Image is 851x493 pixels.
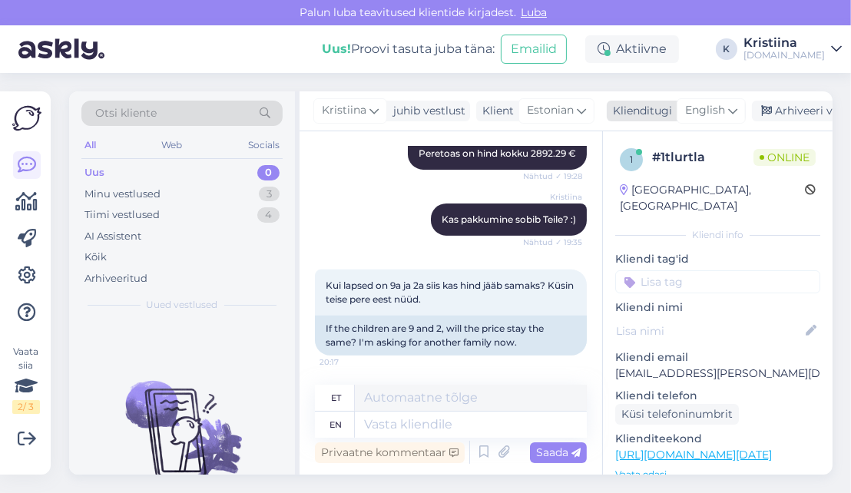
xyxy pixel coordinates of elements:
[84,207,160,223] div: Tiimi vestlused
[331,385,341,411] div: et
[12,104,41,133] img: Askly Logo
[12,400,40,414] div: 2 / 3
[585,35,679,63] div: Aktiivne
[476,103,514,119] div: Klient
[387,103,465,119] div: juhib vestlust
[442,213,576,225] span: Kas pakkumine sobib Teile? :)
[615,366,820,382] p: [EMAIL_ADDRESS][PERSON_NAME][DOMAIN_NAME]
[84,250,107,265] div: Kõik
[743,49,825,61] div: [DOMAIN_NAME]
[620,182,805,214] div: [GEOGRAPHIC_DATA], [GEOGRAPHIC_DATA]
[322,40,495,58] div: Proovi tasuta juba täna:
[615,448,772,462] a: [URL][DOMAIN_NAME][DATE]
[259,187,280,202] div: 3
[525,191,582,203] span: Kristiina
[753,149,816,166] span: Online
[330,412,343,438] div: en
[616,323,803,339] input: Lisa nimi
[84,229,141,244] div: AI Assistent
[615,299,820,316] p: Kliendi nimi
[147,298,218,312] span: Uued vestlused
[95,105,157,121] span: Otsi kliente
[615,251,820,267] p: Kliendi tag'id
[320,356,377,368] span: 20:17
[245,135,283,155] div: Socials
[743,37,825,49] div: Kristiina
[523,170,582,182] span: Nähtud ✓ 19:28
[685,102,725,119] span: English
[615,468,820,481] p: Vaata edasi ...
[716,38,737,60] div: K
[743,37,842,61] a: Kristiina[DOMAIN_NAME]
[527,102,574,119] span: Estonian
[159,135,186,155] div: Web
[326,280,576,305] span: Kui lapsed on 9a ja 2a siis kas hind jääb samaks? Küsin teise pere eest nüüd.
[84,165,104,180] div: Uus
[630,154,633,165] span: 1
[501,35,567,64] button: Emailid
[322,41,351,56] b: Uus!
[315,316,587,356] div: If the children are 9 and 2, will the price stay the same? I'm asking for another family now.
[12,345,40,414] div: Vaata siia
[257,165,280,180] div: 0
[615,349,820,366] p: Kliendi email
[536,445,581,459] span: Saada
[615,228,820,242] div: Kliendi info
[81,135,99,155] div: All
[615,431,820,447] p: Klienditeekond
[84,271,147,286] div: Arhiveeritud
[84,187,161,202] div: Minu vestlused
[615,388,820,404] p: Kliendi telefon
[652,148,753,167] div: # 1tlurtla
[69,353,295,491] img: No chats
[523,237,582,248] span: Nähtud ✓ 19:35
[322,102,366,119] span: Kristiina
[615,404,739,425] div: Küsi telefoninumbrit
[607,103,672,119] div: Klienditugi
[257,207,280,223] div: 4
[615,270,820,293] input: Lisa tag
[315,442,465,463] div: Privaatne kommentaar
[516,5,551,19] span: Luba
